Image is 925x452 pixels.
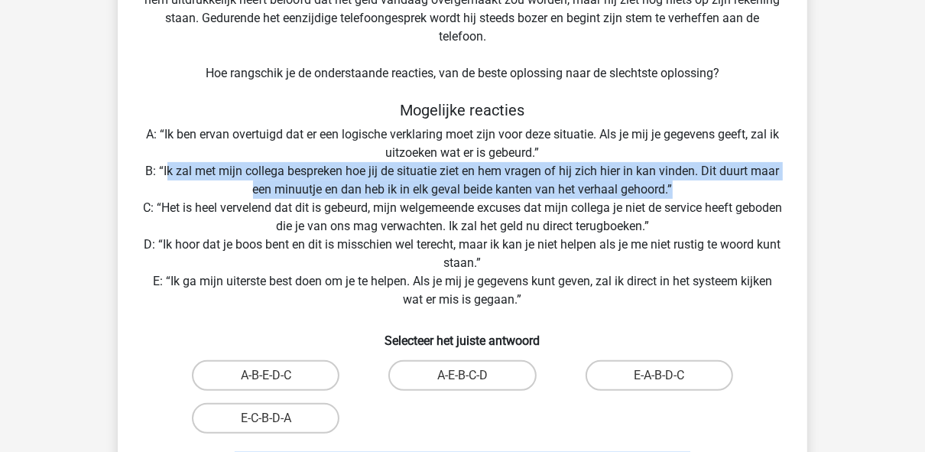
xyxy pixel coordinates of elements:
[192,360,339,391] label: A-B-E-D-C
[192,403,339,434] label: E-C-B-D-A
[586,360,733,391] label: E-A-B-D-C
[142,321,783,348] h6: Selecteer het juiste antwoord
[142,101,783,119] h5: Mogelijke reacties
[388,360,536,391] label: A-E-B-C-D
